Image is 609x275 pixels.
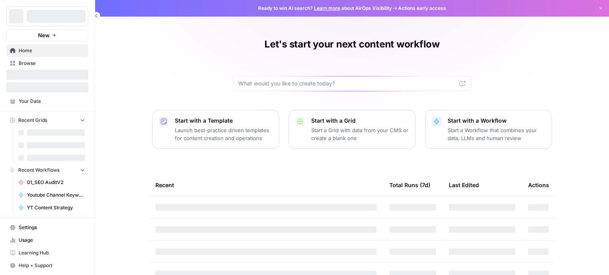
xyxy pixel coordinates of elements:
a: Youtube Channel Keyword Research [15,189,88,201]
div: Last Edited [449,174,479,196]
button: Recent Grids [6,114,88,126]
span: Home [19,47,85,54]
input: What would you like to create today? [238,80,456,87]
p: Start with a Template [175,117,272,125]
span: Settings [19,224,85,231]
div: Recent [155,174,377,196]
a: Learning Hub [6,247,88,259]
span: Help + Support [19,262,85,269]
a: Learn more [314,5,340,11]
a: Browse [6,57,88,70]
a: 01_SEO AuditV2 [15,176,88,189]
button: Start with a TemplateLaunch best-practice driven templates for content creation and operations [152,110,279,149]
span: 01_SEO AuditV2 [27,179,85,186]
span: Recent Workflows [18,167,59,174]
button: Start with a GridStart a Grid with data from your CMS or create a blank one [289,110,416,149]
p: Start with a Grid [311,117,409,125]
button: New [6,29,88,41]
a: Usage [6,234,88,247]
div: Actions [528,174,549,196]
span: Your Data [19,98,85,105]
a: Your Data [6,95,88,108]
span: Youtube Channel Keyword Research [27,192,85,199]
p: Start a Workflow that combines your data, LLMs and human review [448,126,545,142]
div: Total Runs (7d) [389,174,430,196]
a: Settings [6,221,88,234]
span: Ready to win AI search? about AirOps Visibility [258,5,392,12]
a: Home [6,44,88,57]
span: Actions early access [398,5,446,12]
p: Start with a Workflow [448,117,545,125]
h1: Let's start your next content workflow [264,38,440,51]
button: Start with a WorkflowStart a Workflow that combines your data, LLMs and human review [425,110,552,149]
span: New [38,31,50,39]
span: Usage [19,237,85,244]
p: Launch best-practice driven templates for content creation and operations [175,126,272,142]
span: Recent Grids [18,117,47,124]
p: Start a Grid with data from your CMS or create a blank one [311,126,409,142]
span: YT Content Strategy [27,204,85,211]
button: Recent Workflows [6,164,88,176]
span: Learning Hub [19,249,85,256]
a: YT Content Strategy [15,201,88,214]
button: Help + Support [6,259,88,272]
span: Browse [19,60,85,67]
